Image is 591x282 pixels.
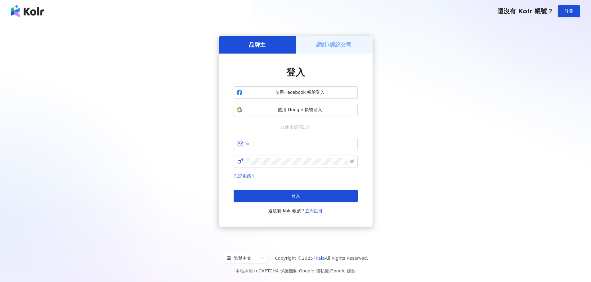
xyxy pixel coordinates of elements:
[316,41,352,49] h5: 網紅/經紀公司
[226,253,258,263] div: 繁體中文
[350,159,354,163] span: eye-invisible
[330,268,356,273] a: Google 條款
[245,89,355,96] span: 使用 Facebook 帳號登入
[276,124,315,130] span: 或使用信箱註冊
[286,67,305,78] span: 登入
[291,193,300,198] span: 登入
[234,174,255,179] a: 忘記密碼？
[299,268,329,273] a: Google 隱私權
[235,267,356,275] span: 本站採用 reCAPTCHA 保護機制
[558,5,580,17] button: 註冊
[234,190,358,202] button: 登入
[11,5,44,17] img: logo
[234,104,358,116] button: 使用 Google 帳號登入
[497,7,553,15] span: 還沒有 Kolr 帳號？
[305,208,323,213] a: 立即註冊
[249,41,266,49] h5: 品牌主
[314,256,325,261] a: iKala
[329,268,330,273] span: |
[268,207,323,215] span: 還沒有 Kolr 帳號？
[275,254,368,262] span: Copyright © 2025 All Rights Reserved.
[245,107,355,113] span: 使用 Google 帳號登入
[298,268,299,273] span: |
[565,9,573,14] span: 註冊
[234,86,358,99] button: 使用 Facebook 帳號登入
